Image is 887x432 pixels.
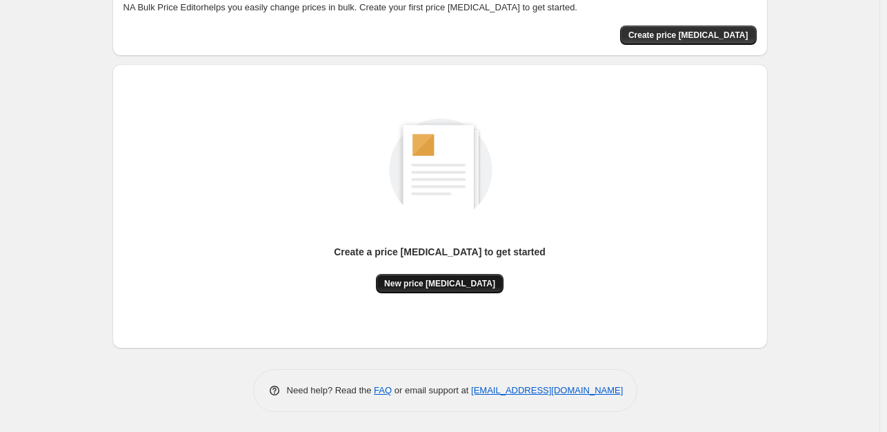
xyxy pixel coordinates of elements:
[287,385,375,395] span: Need help? Read the
[376,274,504,293] button: New price [MEDICAL_DATA]
[471,385,623,395] a: [EMAIL_ADDRESS][DOMAIN_NAME]
[620,26,757,45] button: Create price change job
[628,30,748,41] span: Create price [MEDICAL_DATA]
[334,245,546,259] p: Create a price [MEDICAL_DATA] to get started
[123,1,757,14] p: NA Bulk Price Editor helps you easily change prices in bulk. Create your first price [MEDICAL_DAT...
[392,385,471,395] span: or email support at
[374,385,392,395] a: FAQ
[384,278,495,289] span: New price [MEDICAL_DATA]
